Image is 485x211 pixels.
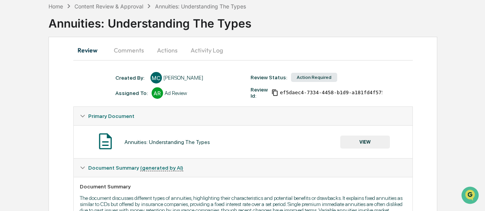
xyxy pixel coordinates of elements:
div: Annuities: Understanding The Types [124,139,210,145]
span: Data Lookup [15,111,48,118]
img: Document Icon [96,132,115,151]
div: Document Summary [80,183,406,190]
div: Start new chat [26,58,125,66]
div: Annuities: Understanding The Types [155,3,246,10]
button: Activity Log [184,41,229,59]
a: 🗄️Attestations [52,93,98,107]
div: MC [150,72,162,83]
span: ef5daec4-7334-4458-b1d9-a181fd4f575d [280,90,388,96]
div: Document Summary (generated by AI) [74,159,412,177]
div: Primary Document [74,125,412,158]
div: Annuities: Understanding The Types [48,10,485,30]
div: Review Id: [251,87,268,99]
div: AR [152,87,163,99]
u: (generated by AI) [140,165,183,171]
div: Ad Review [165,90,187,96]
button: VIEW [340,136,390,149]
button: Comments [108,41,150,59]
iframe: Open customer support [461,186,481,206]
div: We're available if you need us! [26,66,97,72]
span: Attestations [63,96,95,104]
span: Copy Id [272,89,278,96]
a: Powered byPylon [54,129,92,135]
div: 🔎 [8,111,14,118]
div: Primary Document [74,107,412,125]
div: Review Status: [251,74,287,80]
div: 🗄️ [55,97,61,103]
span: Pylon [76,129,92,135]
div: 🖐️ [8,97,14,103]
div: [PERSON_NAME] [163,75,203,81]
img: 1746055101610-c473b297-6a78-478c-a979-82029cc54cd1 [8,58,21,72]
div: Home [48,3,63,10]
a: 🔎Data Lookup [5,108,51,121]
span: Preclearance [15,96,49,104]
div: secondary tabs example [73,41,413,59]
div: Created By: ‎ ‎ [115,75,147,81]
div: Action Required [291,73,337,82]
button: Actions [150,41,184,59]
span: Primary Document [88,113,134,119]
a: 🖐️Preclearance [5,93,52,107]
button: Review [73,41,108,59]
button: Start new chat [130,61,139,70]
span: Document Summary [88,165,183,171]
div: Content Review & Approval [74,3,143,10]
p: How can we help? [8,16,139,28]
div: Assigned To: [115,90,148,96]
